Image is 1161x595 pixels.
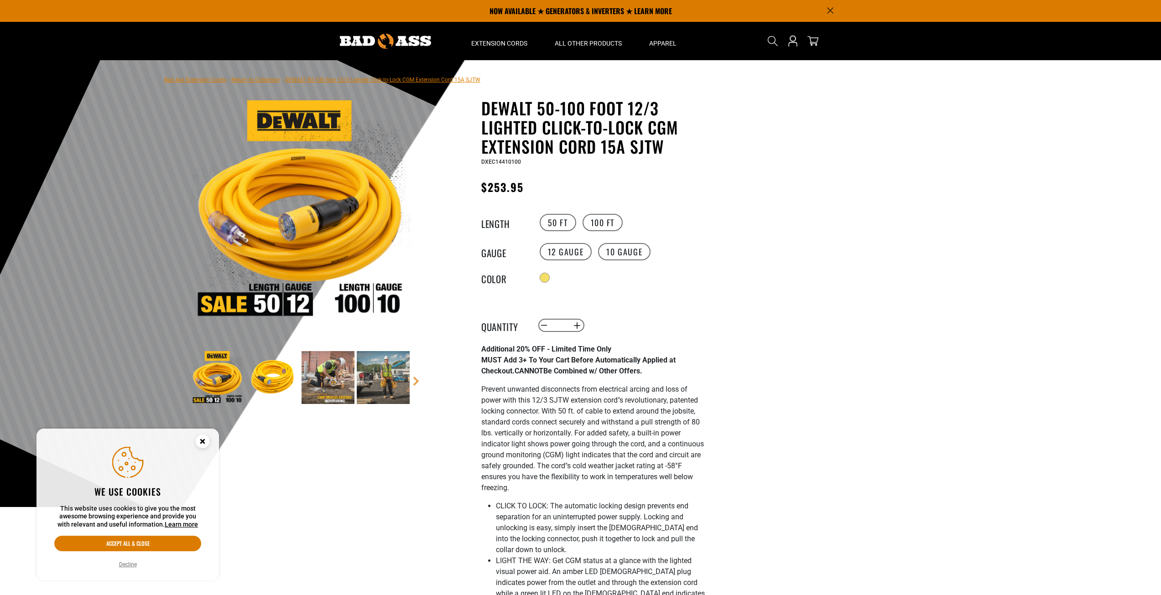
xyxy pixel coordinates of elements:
[481,385,704,492] span: Prevent unwanted disconnects from electrical arcing and loss of power with this 12/3 SJTW extensi...
[411,377,421,386] a: Next
[541,22,635,60] summary: All Other Products
[54,536,201,551] button: Accept all & close
[471,39,527,47] span: Extension Cords
[164,74,480,85] nav: breadcrumbs
[481,345,611,353] strong: Additional 20% OFF - Limited Time Only
[458,22,541,60] summary: Extension Cords
[285,77,480,83] span: DEWALT 50-100 foot 12/3 Lighted Click-to-Lock CGM Extension Cord 15A SJTW
[116,560,140,569] button: Decline
[481,159,521,165] span: DXEC14410100
[765,34,780,48] summary: Search
[555,39,622,47] span: All Other Products
[649,39,677,47] span: Apparel
[598,243,651,260] label: 10 Gauge
[481,98,705,156] h1: DEWALT 50-100 foot 12/3 Lighted Click-to-Lock CGM Extension Cord 15A SJTW
[281,77,283,83] span: ›
[481,320,527,331] label: Quantity
[164,77,226,83] a: Bad Ass Extension Cords
[481,272,527,284] legend: Color
[165,521,198,528] a: Learn more
[481,217,527,228] legend: Length
[515,367,543,375] span: CANNOT
[540,214,576,231] label: 50 FT
[481,179,524,195] span: $253.95
[231,77,280,83] a: Return to Collection
[481,356,676,375] strong: MUST Add 3+ To Your Cart Before Automatically Applied at Checkout. Be Combined w/ Other Offers.
[583,214,623,231] label: 100 FT
[54,505,201,529] p: This website uses cookies to give you the most awesome browsing experience and provide you with r...
[228,77,229,83] span: ›
[36,429,219,581] aside: Cookie Consent
[635,22,690,60] summary: Apparel
[540,243,592,260] label: 12 Gauge
[54,486,201,497] h2: We use cookies
[481,246,527,258] legend: Gauge
[340,34,431,49] img: Bad Ass Extension Cords
[496,502,698,554] span: CLICK TO LOCK: The automatic locking design prevents end separation for an uninterrupted power su...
